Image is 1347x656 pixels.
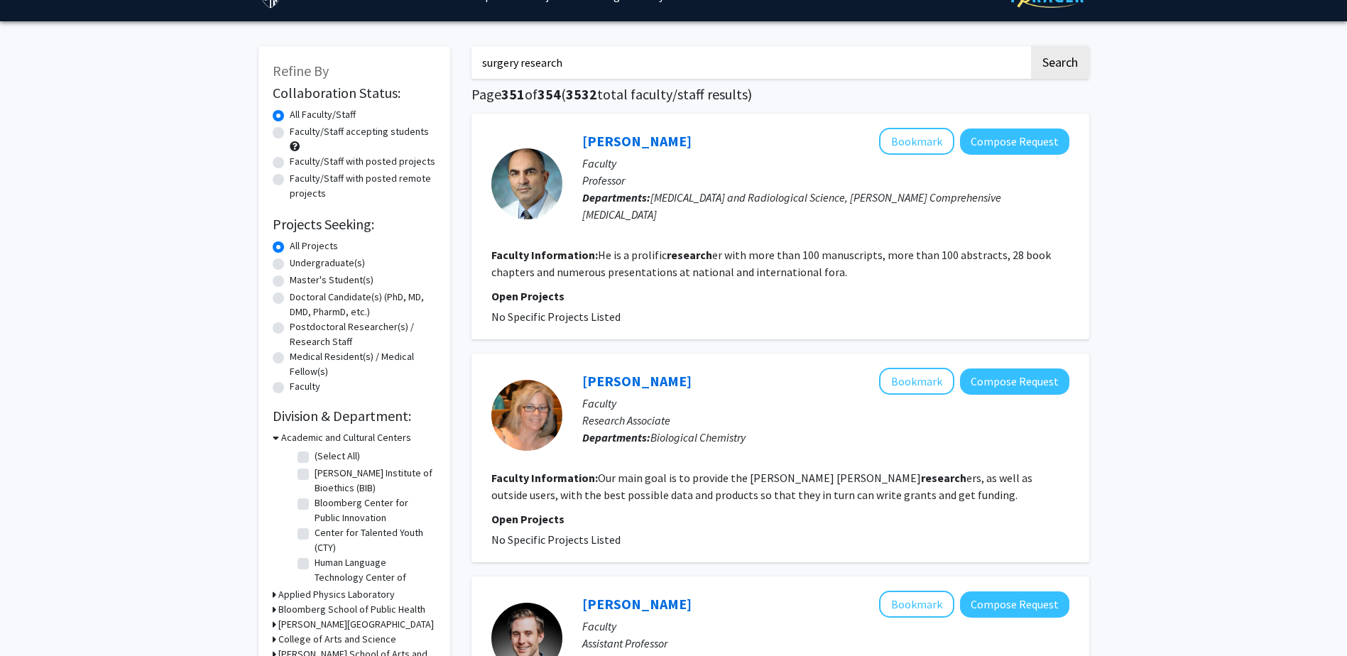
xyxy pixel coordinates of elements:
a: [PERSON_NAME] [582,132,692,150]
b: Faculty Information: [491,471,598,485]
a: [PERSON_NAME] [582,372,692,390]
p: Open Projects [491,510,1069,527]
label: Postdoctoral Researcher(s) / Research Staff [290,319,436,349]
p: Open Projects [491,288,1069,305]
button: Compose Request to Jodie Franklin [960,368,1069,395]
h2: Collaboration Status: [273,84,436,102]
button: Search [1031,46,1089,79]
p: Professor [582,172,1069,189]
label: Doctoral Candidate(s) (PhD, MD, DMD, PharmD, etc.) [290,290,436,319]
p: Research Associate [582,412,1069,429]
span: 3532 [566,85,597,103]
button: Add Joseph Moore to Bookmarks [879,591,954,618]
span: No Specific Projects Listed [491,310,621,324]
b: research [921,471,966,485]
span: [MEDICAL_DATA] and Radiological Science, [PERSON_NAME] Comprehensive [MEDICAL_DATA] [582,190,1001,222]
h3: Academic and Cultural Centers [281,430,411,445]
span: Refine By [273,62,329,80]
label: Faculty [290,379,320,394]
a: [PERSON_NAME] [582,595,692,613]
h3: Bloomberg School of Public Health [278,602,425,617]
p: Assistant Professor [582,635,1069,652]
b: research [667,248,712,262]
label: Undergraduate(s) [290,256,365,270]
p: Faculty [582,395,1069,412]
p: Faculty [582,618,1069,635]
h3: [PERSON_NAME][GEOGRAPHIC_DATA] [278,617,434,632]
label: Faculty/Staff with posted remote projects [290,171,436,201]
span: No Specific Projects Listed [491,532,621,547]
h3: Applied Physics Laboratory [278,587,395,602]
b: Departments: [582,190,650,204]
button: Compose Request to Christos Georgiades [960,129,1069,155]
label: Master's Student(s) [290,273,373,288]
label: All Faculty/Staff [290,107,356,122]
fg-read-more: Our main goal is to provide the [PERSON_NAME] [PERSON_NAME] ers, as well as outside users, with t... [491,471,1032,502]
b: Faculty Information: [491,248,598,262]
label: Center for Talented Youth (CTY) [315,525,432,555]
iframe: Chat [11,592,60,645]
label: (Select All) [315,449,360,464]
button: Compose Request to Joseph Moore [960,591,1069,618]
b: Departments: [582,430,650,444]
p: Faculty [582,155,1069,172]
label: Medical Resident(s) / Medical Fellow(s) [290,349,436,379]
button: Add Christos Georgiades to Bookmarks [879,128,954,155]
h3: College of Arts and Science [278,632,396,647]
label: All Projects [290,239,338,253]
label: Faculty/Staff accepting students [290,124,429,139]
input: Search Keywords [471,46,1029,79]
label: [PERSON_NAME] Institute of Bioethics (BIB) [315,466,432,496]
label: Faculty/Staff with posted projects [290,154,435,169]
button: Add Jodie Franklin to Bookmarks [879,368,954,395]
label: Bloomberg Center for Public Innovation [315,496,432,525]
fg-read-more: He is a prolific er with more than 100 manuscripts, more than 100 abstracts, 28 book chapters and... [491,248,1051,279]
span: 354 [538,85,561,103]
span: Biological Chemistry [650,430,746,444]
h1: Page of ( total faculty/staff results) [471,86,1089,103]
label: Human Language Technology Center of Excellence (HLTCOE) [315,555,432,600]
span: 351 [501,85,525,103]
h2: Projects Seeking: [273,216,436,233]
h2: Division & Department: [273,408,436,425]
